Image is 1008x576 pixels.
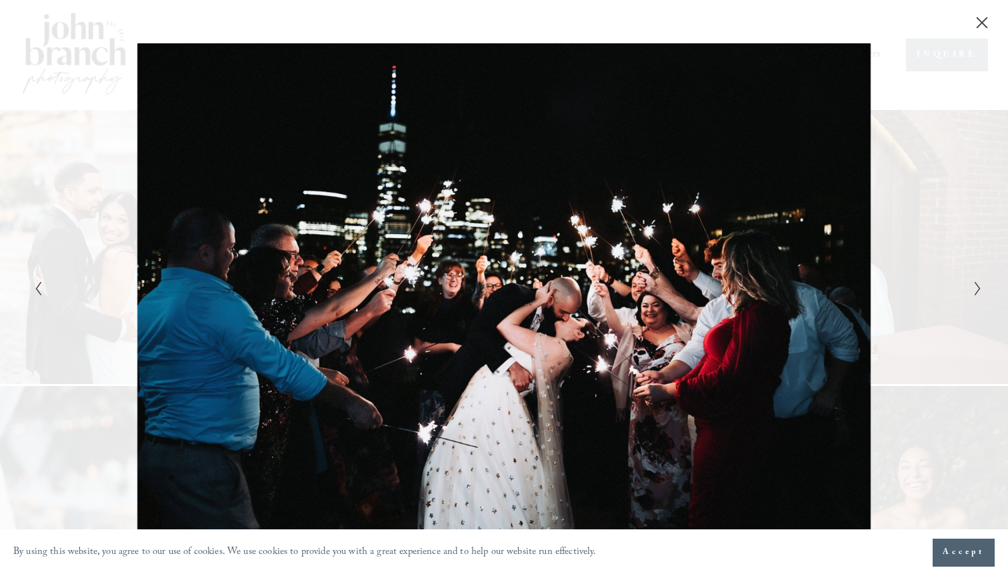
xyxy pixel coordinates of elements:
[969,280,978,296] button: Next Slide
[971,15,993,30] button: Close
[943,546,985,559] span: Accept
[30,280,39,296] button: Previous Slide
[13,543,597,563] p: By using this website, you agree to our use of cookies. We use cookies to provide you with a grea...
[933,539,995,567] button: Accept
